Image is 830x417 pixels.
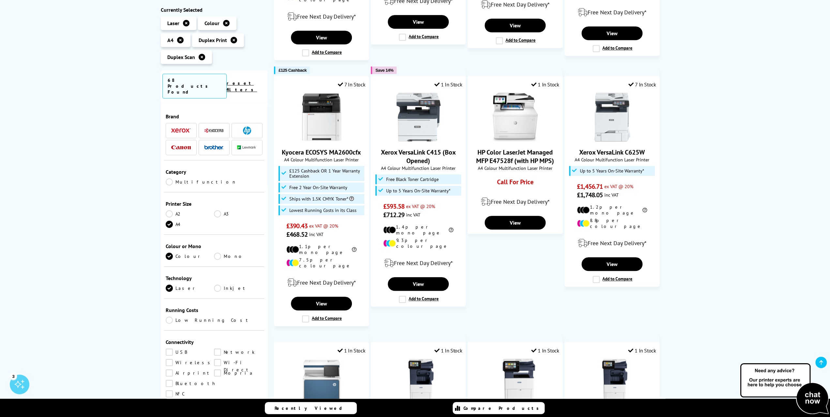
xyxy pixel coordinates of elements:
[374,165,462,171] span: A4 Colour Multifunction Laser Printer
[166,369,214,377] a: Airprint
[289,208,356,213] span: Lowest Running Costs in its Class
[278,7,365,26] div: modal_delivery
[480,178,550,189] div: Call For Price
[166,349,214,356] a: USB
[166,243,263,249] div: Colour or Mono
[593,276,632,283] label: Add to Compare
[166,253,214,260] a: Colour
[237,127,257,135] a: HP
[337,347,365,354] div: 1 In Stock
[214,285,263,292] a: Inkjet
[581,257,642,271] a: View
[577,217,647,229] li: 8.8p per colour page
[375,68,393,73] span: Save 14%
[171,128,191,133] img: Xerox
[491,136,540,143] a: HP Color LaserJet Managed MFP E47528f (with HP MPS)
[227,80,257,93] a: reset filters
[204,128,224,133] img: Kyocera
[394,93,443,141] img: Xerox VersaLink C415 (Box Opened)
[286,230,308,239] span: £468.52
[265,402,357,414] a: Recently Viewed
[289,196,354,201] span: Ships with 1.5K CMYK Toner*
[604,183,633,189] span: ex VAT @ 20%
[338,81,365,88] div: 7 In Stock
[214,349,263,356] a: Network
[386,188,450,193] span: Up to 5 Years On-Site Warranty*
[278,274,365,292] div: modal_delivery
[167,54,195,60] span: Duplex Scan
[171,145,191,150] img: Canon
[286,244,356,255] li: 1.1p per mono page
[167,20,179,26] span: Laser
[214,369,263,377] a: Mopria
[297,136,346,143] a: Kyocera ECOSYS MA2600cfx
[286,222,308,230] span: £390.43
[166,339,263,345] div: Connectivity
[275,405,349,411] span: Recently Viewed
[471,165,559,171] span: A4 Colour Multifunction Laser Printer
[496,37,536,44] label: Add to Compare
[383,211,404,219] span: £712.29
[297,93,346,141] img: Kyocera ECOSYS MA2600cfx
[577,182,603,191] span: £1,456.71
[485,216,545,230] a: View
[214,359,263,366] a: Wi-Fi Direct
[166,178,237,186] a: Multifunction
[171,143,191,152] a: Canon
[581,26,642,40] a: View
[577,191,603,199] span: £1,748.05
[167,37,174,43] span: A4
[593,45,632,52] label: Add to Compare
[434,347,462,354] div: 1 In Stock
[406,203,435,209] span: ex VAT @ 20%
[166,210,214,217] a: A2
[166,380,217,387] a: Bluetooth
[291,31,352,44] a: View
[394,359,443,408] img: Xerox VersaLink C605XL (Pagepack)
[243,127,251,135] img: HP
[577,204,647,216] li: 1.2p per mono page
[171,127,191,135] a: Xerox
[374,254,462,272] div: modal_delivery
[302,315,342,322] label: Add to Compare
[371,67,397,74] button: Save 14%
[309,231,324,237] span: inc VAT
[204,20,219,26] span: Colour
[471,193,559,211] div: modal_delivery
[237,146,257,150] img: Lexmark
[237,143,257,152] a: Lexmark
[291,297,352,310] a: View
[166,307,263,313] div: Running Costs
[286,257,356,269] li: 7.5p per colour page
[282,148,361,156] a: Kyocera ECOSYS MA2600cfx
[588,136,637,143] a: Xerox VersaLink C625W
[386,177,439,182] span: Free Black Toner Cartridge
[166,285,214,292] a: Laser
[166,221,214,228] a: A4
[214,210,263,217] a: A3
[491,359,540,408] img: Xerox VersaLink C605X (Pagepack)
[604,192,619,198] span: inc VAT
[166,390,214,397] a: NFC
[204,127,224,135] a: Kyocera
[406,212,420,218] span: inc VAT
[204,145,224,150] img: Brother
[485,19,545,32] a: View
[302,49,342,56] label: Add to Compare
[274,67,310,74] button: £125 Cashback
[399,34,439,41] label: Add to Compare
[279,68,307,73] span: £125 Cashback
[289,185,347,190] span: Free 2 Year On-Site Warranty
[394,136,443,143] a: Xerox VersaLink C415 (Box Opened)
[297,359,346,408] img: HP Color LaserJet Enterprise MFP X58045dn (with HP MPS)
[453,402,545,414] a: Compare Products
[166,317,263,324] a: Low Running Cost
[383,202,404,211] span: £593.58
[491,93,540,141] img: HP Color LaserJet Managed MFP E47528f (with HP MPS)
[161,7,268,13] div: Currently Selected
[309,223,338,229] span: ex VAT @ 20%
[383,224,453,236] li: 1.4p per mono page
[166,201,263,207] div: Printer Size
[463,405,542,411] span: Compare Products
[381,148,456,165] a: Xerox VersaLink C415 (Box Opened)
